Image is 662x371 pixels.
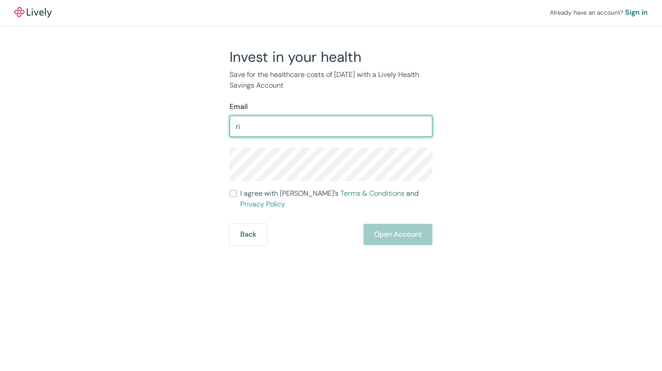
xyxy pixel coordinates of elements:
[14,7,52,18] a: LivelyLively
[230,69,432,91] p: Save for the healthcare costs of [DATE] with a Lively Health Savings Account
[240,199,285,209] a: Privacy Policy
[625,7,648,18] a: Sign in
[230,224,267,245] button: Back
[14,7,52,18] img: Lively
[240,188,432,210] span: I agree with [PERSON_NAME]’s and
[230,48,432,66] h2: Invest in your health
[340,189,404,198] a: Terms & Conditions
[550,7,648,18] div: Already have an account?
[230,101,248,112] label: Email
